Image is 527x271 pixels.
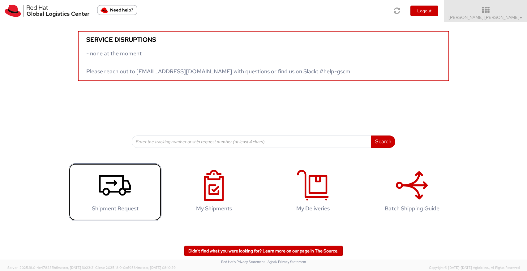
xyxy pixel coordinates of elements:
h4: Batch Shipping Guide [372,205,452,212]
span: Server: 2025.18.0-4e47823f9d1 [7,265,94,270]
a: Service disruptions - none at the moment Please reach out to [EMAIL_ADDRESS][DOMAIN_NAME] with qu... [78,31,449,81]
a: My Deliveries [267,163,359,221]
span: [PERSON_NAME] [PERSON_NAME] [448,15,523,20]
a: Batch Shipping Guide [366,163,458,221]
span: master, [DATE] 10:23:21 [58,265,94,270]
a: Didn't find what you were looking for? Learn more on our page in The Source. [184,246,343,256]
span: - none at the moment Please reach out to [EMAIL_ADDRESS][DOMAIN_NAME] with questions or find us o... [86,50,350,75]
span: ▼ [519,15,523,20]
input: Enter the tracking number or ship request number (at least 4 chars) [132,135,371,148]
button: Logout [410,6,438,16]
h4: My Deliveries [273,205,353,212]
button: Need help? [97,5,137,15]
a: Shipment Request [69,163,161,221]
span: Copyright © [DATE]-[DATE] Agistix Inc., All Rights Reserved [429,265,520,270]
span: master, [DATE] 08:10:29 [138,265,176,270]
h5: Service disruptions [86,36,441,43]
a: | Agistix Privacy Statement [266,260,306,264]
img: rh-logistics-00dfa346123c4ec078e1.svg [5,5,89,17]
span: Client: 2025.18.0-0e69584 [95,265,176,270]
h4: Shipment Request [75,205,155,212]
a: My Shipments [168,163,260,221]
h4: My Shipments [174,205,254,212]
a: Red Hat's Privacy Statement [221,260,265,264]
button: Search [371,135,395,148]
